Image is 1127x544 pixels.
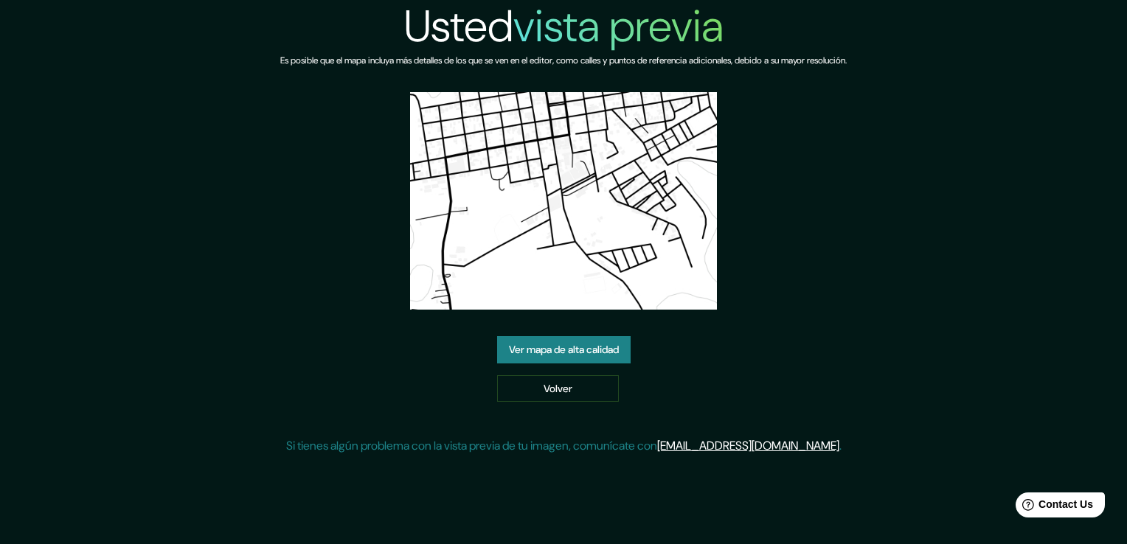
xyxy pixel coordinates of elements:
[497,336,631,363] a: Ver mapa de alta calidad
[286,437,842,455] p: Si tienes algún problema con la vista previa de tu imagen, comunícate con .
[657,438,839,453] a: [EMAIL_ADDRESS][DOMAIN_NAME]
[410,92,718,310] img: created-map-preview
[497,375,619,402] a: Volver
[280,53,847,69] h6: Es posible que el mapa incluya más detalles de los que se ven en el editor, como calles y puntos ...
[996,487,1111,528] iframe: Help widget launcher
